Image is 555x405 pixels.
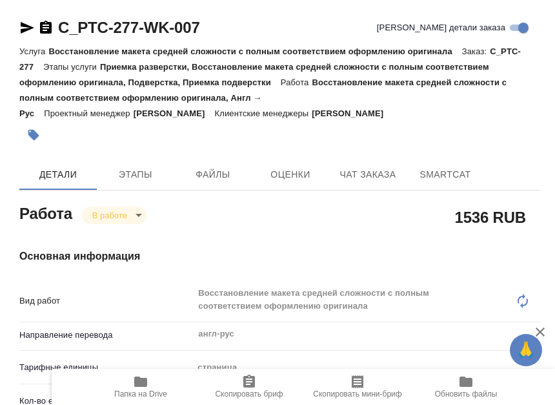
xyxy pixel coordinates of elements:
[462,47,490,56] p: Заказ:
[182,167,244,183] span: Файлы
[377,21,505,34] span: [PERSON_NAME] детали заказа
[19,78,507,118] p: Восстановление макета средней сложности с полным соответствием оформлению оригинала, Англ → Рус
[515,337,537,364] span: 🙏
[19,295,193,307] p: Вид работ
[88,210,131,221] button: В работе
[27,167,89,183] span: Детали
[313,389,401,399] span: Скопировать мини-бриф
[215,109,312,118] p: Клиентские менеджеры
[58,19,200,36] a: C_PTC-277-WK-007
[19,20,35,36] button: Скопировать ссылку для ЯМессенджера
[303,369,412,405] button: Скопировать мини-бриф
[44,109,133,118] p: Проектный менеджер
[412,369,520,405] button: Обновить файлы
[19,121,48,149] button: Добавить тэг
[19,62,489,87] p: Приемка разверстки, Восстановление макета средней сложности с полным соответствием оформлению ори...
[82,207,146,224] div: В работе
[435,389,498,399] span: Обновить файлы
[259,167,321,183] span: Оценки
[48,47,461,56] p: Восстановление макета средней сложности с полным соответствием оформлению оригинала
[455,206,526,228] h2: 1536 RUB
[19,249,541,264] h4: Основная информация
[193,357,541,379] div: страница
[19,201,72,224] h2: Работа
[414,167,476,183] span: SmartCat
[19,329,193,342] p: Направление перевода
[86,369,195,405] button: Папка на Drive
[43,62,100,72] p: Этапы услуги
[337,167,399,183] span: Чат заказа
[114,389,167,399] span: Папка на Drive
[19,361,193,374] p: Тарифные единицы
[215,389,283,399] span: Скопировать бриф
[134,109,215,118] p: [PERSON_NAME]
[281,78,312,87] p: Работа
[312,109,393,118] p: [PERSON_NAME]
[38,20,54,36] button: Скопировать ссылку
[105,167,166,183] span: Этапы
[19,47,48,56] p: Услуга
[510,334,542,366] button: 🙏
[195,369,303,405] button: Скопировать бриф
